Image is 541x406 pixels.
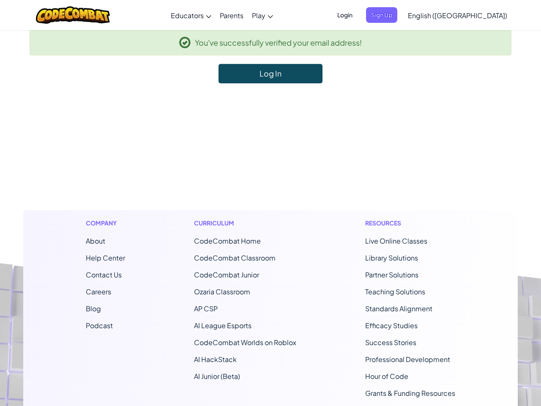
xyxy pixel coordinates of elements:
a: Efficacy Studies [365,321,418,330]
a: CodeCombat Junior [194,270,259,279]
a: Log In [219,64,322,83]
span: English ([GEOGRAPHIC_DATA]) [408,11,507,20]
a: Teaching Solutions [365,287,425,296]
a: Standards Alignment [365,304,432,313]
a: Ozaria Classroom [194,287,250,296]
a: Parents [216,4,248,27]
h1: Curriculum [194,219,296,228]
a: Library Solutions [365,253,418,262]
a: AI League Esports [194,321,251,330]
span: Contact Us [86,270,122,279]
a: Careers [86,287,111,296]
span: CodeCombat Home [194,236,261,245]
a: Success Stories [365,338,416,347]
a: English ([GEOGRAPHIC_DATA]) [404,4,511,27]
a: AI Junior (Beta) [194,372,240,381]
a: About [86,236,105,245]
a: CodeCombat Worlds on Roblox [194,338,296,347]
span: Educators [171,11,204,20]
a: CodeCombat Classroom [194,253,276,262]
a: Professional Development [365,355,450,364]
button: Login [332,7,358,23]
a: Blog [86,304,101,313]
a: Podcast [86,321,113,330]
button: Sign Up [366,7,397,23]
span: You've successfully verified your email address! [195,36,362,49]
a: Grants & Funding Resources [365,389,455,398]
a: Play [248,4,277,27]
a: Partner Solutions [365,270,418,279]
span: Play [252,11,265,20]
a: AI HackStack [194,355,237,364]
a: Hour of Code [365,372,408,381]
h1: Resources [365,219,455,228]
h1: Company [86,219,125,228]
a: Live Online Classes [365,236,427,245]
a: AP CSP [194,304,218,313]
a: Help Center [86,253,125,262]
a: Educators [167,4,216,27]
img: CodeCombat logo [36,6,110,24]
